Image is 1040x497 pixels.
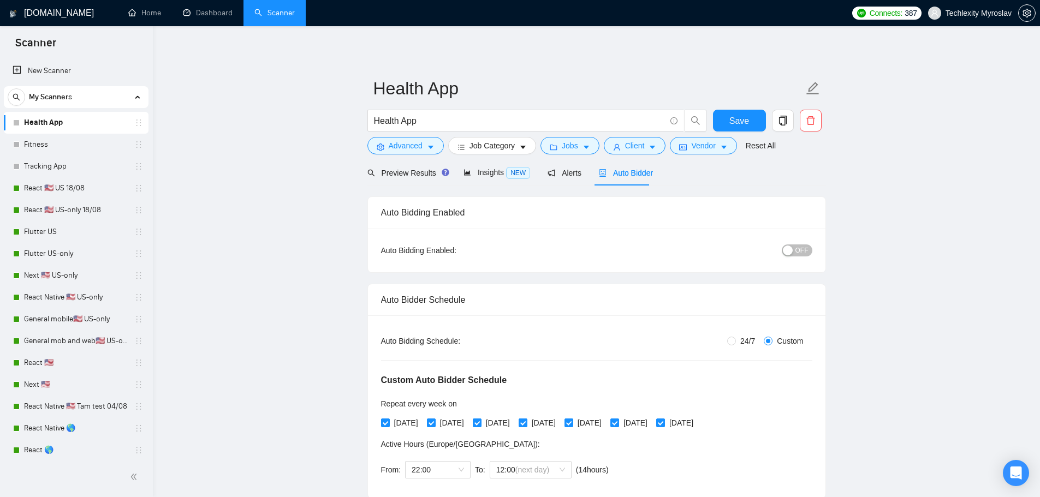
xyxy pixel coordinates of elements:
[573,417,606,429] span: [DATE]
[134,140,143,149] span: holder
[1003,460,1029,486] div: Open Intercom Messenger
[24,155,128,177] a: Tracking App
[134,446,143,454] span: holder
[7,35,65,58] span: Scanner
[515,465,549,474] span: (next day)
[548,169,581,177] span: Alerts
[599,169,653,177] span: Auto Bidder
[367,169,446,177] span: Preview Results
[134,424,143,433] span: holder
[931,9,938,17] span: user
[806,81,820,95] span: edit
[24,243,128,265] a: Flutter US-only
[134,402,143,411] span: holder
[506,167,530,179] span: NEW
[134,271,143,280] span: holder
[736,335,759,347] span: 24/7
[649,143,656,151] span: caret-down
[720,143,728,151] span: caret-down
[130,471,141,482] span: double-left
[475,465,485,474] span: To:
[1018,9,1036,17] a: setting
[381,465,401,474] span: From:
[24,417,128,439] a: React Native 🌎
[24,177,128,199] a: React 🇺🇸 US 18/08
[24,352,128,374] a: React 🇺🇸
[128,8,161,17] a: homeHome
[134,118,143,127] span: holder
[625,140,645,152] span: Client
[772,116,793,125] span: copy
[29,86,72,108] span: My Scanners
[381,440,540,448] span: Active Hours ( Europe/[GEOGRAPHIC_DATA] ):
[463,169,471,176] span: area-chart
[857,9,866,17] img: upwork-logo.png
[390,417,423,429] span: [DATE]
[599,169,607,177] span: robot
[540,137,599,154] button: folderJobscaret-down
[550,143,557,151] span: folder
[24,112,128,134] a: Health App
[24,265,128,286] a: Next 🇺🇸 US-only
[24,374,128,396] a: Next 🇺🇸
[24,439,128,461] a: React 🌎
[367,169,375,177] span: search
[134,337,143,345] span: holder
[134,293,143,302] span: holder
[772,335,807,347] span: Custom
[713,110,766,131] button: Save
[134,249,143,258] span: holder
[389,140,423,152] span: Advanced
[24,308,128,330] a: General mobile🇺🇸 US-only
[548,169,555,177] span: notification
[670,137,736,154] button: idcardVendorcaret-down
[665,417,698,429] span: [DATE]
[496,462,565,478] span: 12:00
[381,335,525,347] div: Auto Bidding Schedule:
[441,167,450,177] div: Tooltip anchor
[482,417,514,429] span: [DATE]
[604,137,666,154] button: userClientcaret-down
[691,140,715,152] span: Vendor
[685,116,706,125] span: search
[772,110,794,131] button: copy
[254,8,295,17] a: searchScanner
[24,134,128,155] a: Fitness
[381,244,525,256] div: Auto Bidding Enabled:
[679,143,687,151] span: idcard
[670,117,678,124] span: info-circle
[134,184,143,193] span: holder
[183,8,233,17] a: dashboardDashboard
[795,244,809,256] span: OFF
[9,5,17,22] img: logo
[576,465,609,474] span: ( 14 hours)
[562,140,578,152] span: Jobs
[377,143,384,151] span: setting
[24,221,128,243] a: Flutter US
[381,284,812,315] div: Auto Bidder Schedule
[134,227,143,236] span: holder
[8,88,25,106] button: search
[381,374,507,387] h5: Custom Auto Bidder Schedule
[24,396,128,417] a: React Native 🇺🇸 Tam test 04/08
[905,7,917,19] span: 387
[1018,4,1036,22] button: setting
[24,199,128,221] a: React 🇺🇸 US-only 18/08
[24,286,128,308] a: React Native 🇺🇸 US-only
[367,137,444,154] button: settingAdvancedcaret-down
[134,162,143,171] span: holder
[13,60,140,82] a: New Scanner
[374,114,665,128] input: Search Freelance Jobs...
[613,143,621,151] span: user
[134,358,143,367] span: holder
[448,137,536,154] button: barsJob Categorycaret-down
[457,143,465,151] span: bars
[436,417,468,429] span: [DATE]
[519,143,527,151] span: caret-down
[800,116,821,125] span: delete
[527,417,560,429] span: [DATE]
[800,110,822,131] button: delete
[583,143,590,151] span: caret-down
[134,380,143,389] span: holder
[729,114,749,128] span: Save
